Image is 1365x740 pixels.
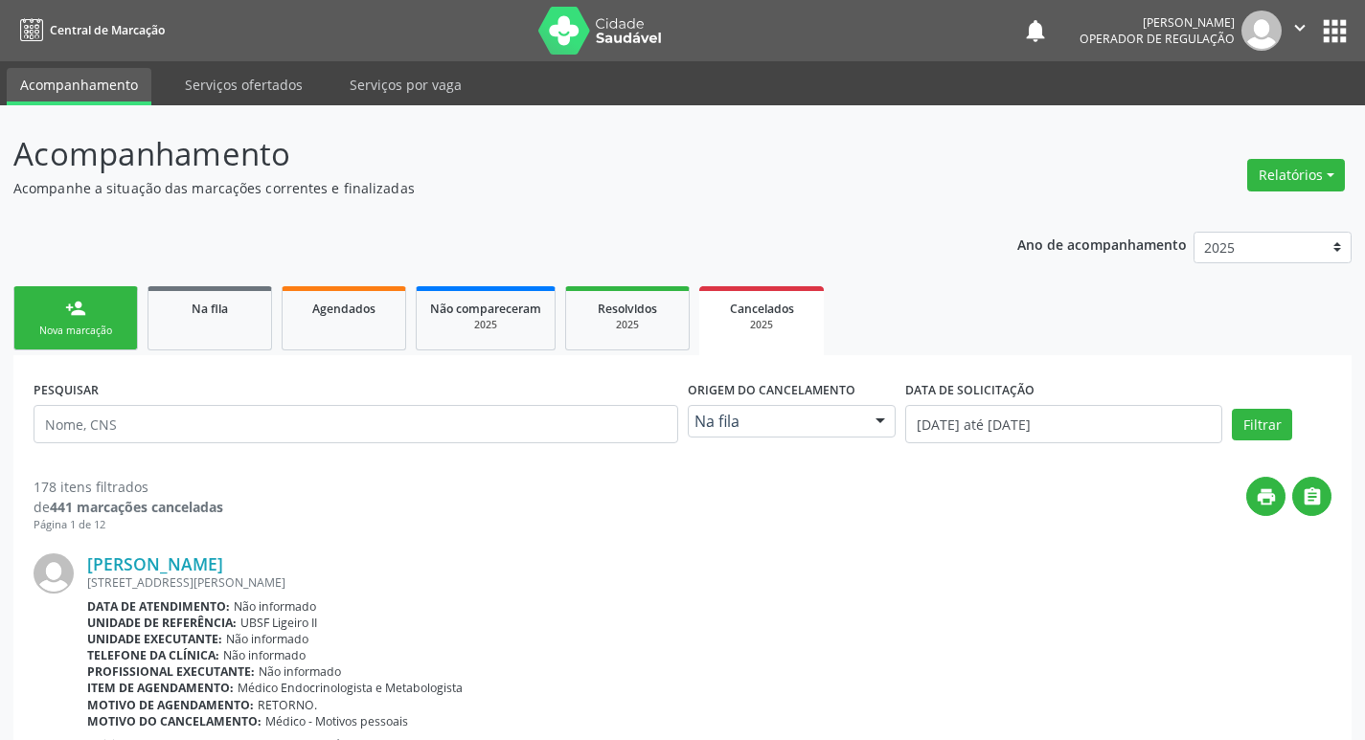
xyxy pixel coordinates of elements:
button: apps [1318,14,1352,48]
a: Central de Marcação [13,14,165,46]
span: Não informado [259,663,341,680]
div: person_add [65,298,86,319]
b: Motivo de agendamento: [87,697,254,713]
span: Na fila [192,301,228,317]
span: Não informado [223,647,306,663]
p: Acompanhamento [13,130,950,178]
span: Agendados [312,301,375,317]
span: Cancelados [730,301,794,317]
p: Acompanhe a situação das marcações correntes e finalizadas [13,178,950,198]
div: [STREET_ADDRESS][PERSON_NAME] [87,574,1331,591]
span: Operador de regulação [1080,31,1235,47]
button:  [1292,477,1331,516]
span: UBSF Ligeiro II [240,615,317,631]
input: Nome, CNS [34,405,678,443]
i:  [1302,486,1323,507]
button: Relatórios [1247,159,1345,191]
label: DATA DE SOLICITAÇÃO [905,375,1035,405]
input: Selecione um intervalo [905,405,1222,443]
span: Médico - Motivos pessoais [265,713,408,729]
button: Filtrar [1232,409,1292,441]
strong: 441 marcações canceladas [50,498,223,516]
div: 2025 [580,318,675,332]
span: Não informado [234,598,316,615]
span: Não informado [226,631,308,647]
a: Acompanhamento [7,68,151,105]
img: img [34,553,74,594]
div: Nova marcação [28,324,124,338]
a: Serviços por vaga [336,68,475,101]
a: [PERSON_NAME] [87,553,223,574]
label: PESQUISAR [34,375,99,405]
b: Motivo do cancelamento: [87,713,262,729]
b: Data de atendimento: [87,598,230,615]
button: notifications [1022,17,1049,44]
a: Serviços ofertados [171,68,316,101]
span: Não compareceram [430,301,541,317]
b: Telefone da clínica: [87,647,219,663]
b: Profissional executante: [87,663,255,680]
p: Ano de acompanhamento [1017,232,1187,256]
span: Médico Endocrinologista e Metabologista [238,680,463,696]
img: img [1241,11,1282,51]
div: 2025 [430,318,541,332]
button:  [1282,11,1318,51]
span: Na fila [694,412,857,431]
span: RETORNO. [258,697,317,713]
b: Unidade executante: [87,631,222,647]
i:  [1289,17,1310,38]
label: Origem do cancelamento [688,375,855,405]
i: print [1256,486,1277,507]
div: 178 itens filtrados [34,477,223,497]
b: Unidade de referência: [87,615,237,631]
span: Central de Marcação [50,22,165,38]
div: de [34,497,223,517]
div: Página 1 de 12 [34,517,223,533]
button: print [1246,477,1285,516]
span: Resolvidos [598,301,657,317]
div: [PERSON_NAME] [1080,14,1235,31]
div: 2025 [713,318,810,332]
b: Item de agendamento: [87,680,234,696]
